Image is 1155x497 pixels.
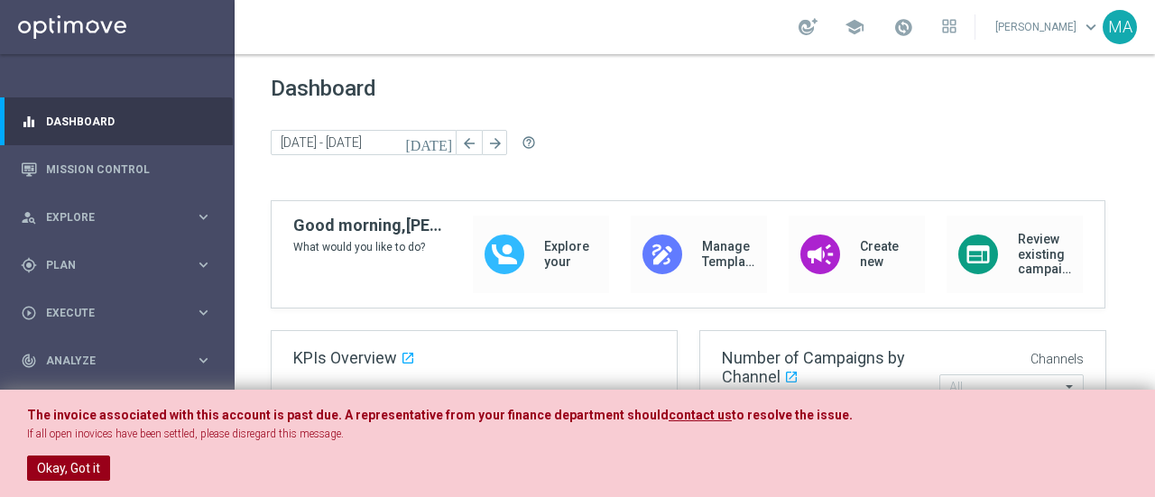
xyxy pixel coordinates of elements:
[20,115,213,129] button: equalizer Dashboard
[1103,10,1137,44] div: MA
[21,305,37,321] i: play_circle_outline
[195,304,212,321] i: keyboard_arrow_right
[195,256,212,273] i: keyboard_arrow_right
[20,162,213,177] button: Mission Control
[27,456,110,481] button: Okay, Got it
[21,353,195,369] div: Analyze
[46,212,195,223] span: Explore
[21,209,37,225] i: person_search
[21,145,212,193] div: Mission Control
[46,308,195,318] span: Execute
[21,257,37,273] i: gps_fixed
[732,408,853,422] span: to resolve the issue.
[21,257,195,273] div: Plan
[20,354,213,368] button: track_changes Analyze keyboard_arrow_right
[21,353,37,369] i: track_changes
[21,114,37,130] i: equalizer
[195,208,212,225] i: keyboard_arrow_right
[46,260,195,271] span: Plan
[20,210,213,225] button: person_search Explore keyboard_arrow_right
[46,145,212,193] a: Mission Control
[27,408,669,422] span: The invoice associated with this account is past due. A representative from your finance departme...
[21,209,195,225] div: Explore
[46,97,212,145] a: Dashboard
[669,408,732,423] a: contact us
[195,352,212,369] i: keyboard_arrow_right
[21,97,212,145] div: Dashboard
[845,17,864,37] span: school
[21,305,195,321] div: Execute
[27,427,1128,442] p: If all open inovices have been settled, please disregard this message.
[1081,17,1101,37] span: keyboard_arrow_down
[20,258,213,272] button: gps_fixed Plan keyboard_arrow_right
[993,14,1103,41] a: [PERSON_NAME]keyboard_arrow_down
[20,306,213,320] button: play_circle_outline Execute keyboard_arrow_right
[46,355,195,366] span: Analyze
